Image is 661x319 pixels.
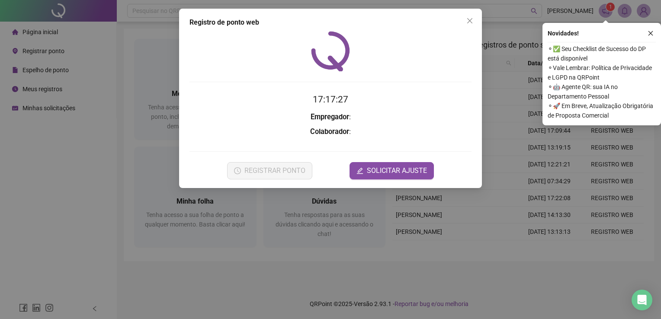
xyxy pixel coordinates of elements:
div: Registro de ponto web [189,17,472,28]
span: Novidades ! [548,29,579,38]
strong: Empregador [311,113,349,121]
span: ⚬ Vale Lembrar: Política de Privacidade e LGPD na QRPoint [548,63,656,82]
h3: : [189,112,472,123]
strong: Colaborador [310,128,349,136]
button: REGISTRAR PONTO [227,162,312,179]
span: SOLICITAR AJUSTE [367,166,427,176]
span: edit [356,167,363,174]
span: close [466,17,473,24]
div: Open Intercom Messenger [632,290,652,310]
button: Close [463,14,477,28]
span: ⚬ ✅ Seu Checklist de Sucesso do DP está disponível [548,44,656,63]
button: editSOLICITAR AJUSTE [350,162,434,179]
h3: : [189,126,472,137]
img: QRPoint [311,31,350,71]
span: close [648,30,654,36]
span: ⚬ 🚀 Em Breve, Atualização Obrigatória de Proposta Comercial [548,101,656,120]
span: ⚬ 🤖 Agente QR: sua IA no Departamento Pessoal [548,82,656,101]
time: 17:17:27 [313,94,348,105]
